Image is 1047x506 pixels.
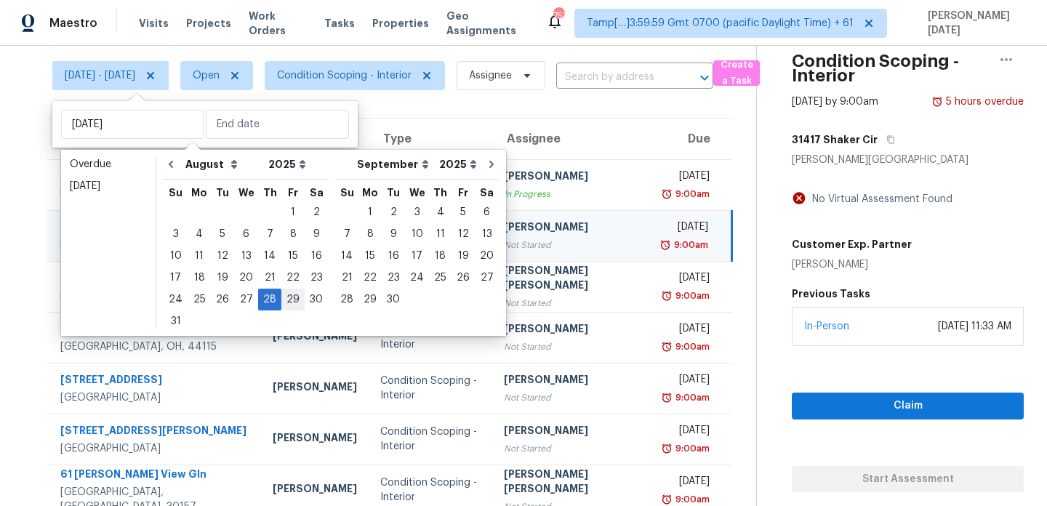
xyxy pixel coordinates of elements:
span: Projects [186,16,231,31]
img: Artifact Not Present Icon [792,190,806,206]
div: Tue Aug 26 2025 [211,289,234,310]
img: Overdue Alarm Icon [931,95,943,109]
img: Overdue Alarm Icon [661,340,673,354]
div: 3 [405,202,429,222]
div: Fri Sep 12 2025 [452,223,475,245]
div: Thu Aug 28 2025 [258,289,281,310]
div: [DATE] [70,179,147,193]
div: [DATE] [665,220,709,238]
div: 22 [358,268,382,288]
div: 31 [164,311,188,332]
div: Mon Sep 15 2025 [358,245,382,267]
div: Sat Sep 13 2025 [475,223,499,245]
img: Overdue Alarm Icon [661,390,673,405]
div: 14 [258,246,281,266]
span: Tasks [324,18,355,28]
div: [PERSON_NAME] [PERSON_NAME] [504,263,641,296]
ul: Date picker shortcuts [65,153,152,328]
div: 1 [281,202,305,222]
abbr: Thursday [263,188,277,198]
div: Condition Scoping - Interior [380,475,481,505]
div: Not Started [504,390,641,405]
div: 2 [382,202,405,222]
div: 11 [188,246,211,266]
div: 29 [358,289,382,310]
div: Thu Aug 07 2025 [258,223,281,245]
div: Mon Aug 11 2025 [188,245,211,267]
div: Sat Aug 23 2025 [305,267,328,289]
div: Sun Aug 10 2025 [164,245,188,267]
div: 16 [305,246,328,266]
div: 26 [452,268,475,288]
div: Tue Sep 09 2025 [382,223,405,245]
div: 31417 Shaker Cir [60,220,249,238]
div: 17 [405,246,429,266]
div: [PERSON_NAME][GEOGRAPHIC_DATA] [60,238,249,252]
div: 18 [429,246,452,266]
div: 9:00am [673,441,710,456]
h5: Customer Exp. Partner [792,237,912,252]
div: Condition Scoping - Interior [380,323,481,352]
span: Tamp[…]3:59:59 Gmt 0700 (pacific Daylight Time) + 61 [587,16,854,31]
div: Sun Aug 31 2025 [164,310,188,332]
input: End date [206,110,349,139]
select: Month [353,153,436,175]
div: Sun Aug 24 2025 [164,289,188,310]
div: 13 [234,246,258,266]
th: Address [47,119,261,159]
div: [PERSON_NAME] [504,423,641,441]
div: 753 [553,9,563,23]
div: Wed Aug 20 2025 [234,267,258,289]
div: Thu Aug 21 2025 [258,267,281,289]
div: 5 [452,202,475,222]
img: Overdue Alarm Icon [659,238,671,252]
div: [PERSON_NAME] [504,372,641,390]
div: Sat Aug 09 2025 [305,223,328,245]
span: [PERSON_NAME][DATE] [922,9,1025,38]
div: [PERSON_NAME] [PERSON_NAME] [504,467,641,499]
div: Mon Aug 25 2025 [188,289,211,310]
div: Thu Aug 14 2025 [258,245,281,267]
div: 25 [188,289,211,310]
select: Year [265,153,310,175]
div: Mon Sep 08 2025 [358,223,382,245]
img: Overdue Alarm Icon [661,187,673,201]
div: [PERSON_NAME] [504,220,641,238]
div: 8 [281,224,305,244]
div: 17 [164,268,188,288]
div: 12 [452,224,475,244]
div: 24 [405,268,429,288]
div: 8 [358,224,382,244]
div: [GEOGRAPHIC_DATA] [60,441,249,456]
span: Work Orders [249,9,307,38]
div: 15 [281,246,305,266]
select: Year [436,153,481,175]
div: In Progress [504,187,641,201]
div: [PERSON_NAME][GEOGRAPHIC_DATA] [792,153,1024,167]
div: 20 [475,246,499,266]
div: Not Started [504,238,641,252]
div: Mon Sep 01 2025 [358,201,382,223]
div: Thu Sep 04 2025 [429,201,452,223]
div: [STREET_ADDRESS][PERSON_NAME] [60,270,249,289]
div: Wed Aug 13 2025 [234,245,258,267]
div: [DATE] [665,270,710,289]
div: Wed Aug 27 2025 [234,289,258,310]
span: Maestro [49,16,97,31]
div: [DATE] [665,169,710,187]
h5: Previous Tasks [792,286,1024,301]
div: 29 [281,289,305,310]
div: 9:00am [673,340,710,354]
div: Sat Sep 27 2025 [475,267,499,289]
div: Mon Sep 29 2025 [358,289,382,310]
div: 11 [429,224,452,244]
button: Go to previous month [160,150,182,179]
div: [GEOGRAPHIC_DATA] [60,289,249,303]
div: Condition Scoping - Interior [380,425,481,454]
div: 25 [429,268,452,288]
div: 30 [382,289,405,310]
div: Sun Aug 17 2025 [164,267,188,289]
img: Overdue Alarm Icon [661,441,673,456]
div: 9:00am [673,289,710,303]
select: Month [182,153,265,175]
